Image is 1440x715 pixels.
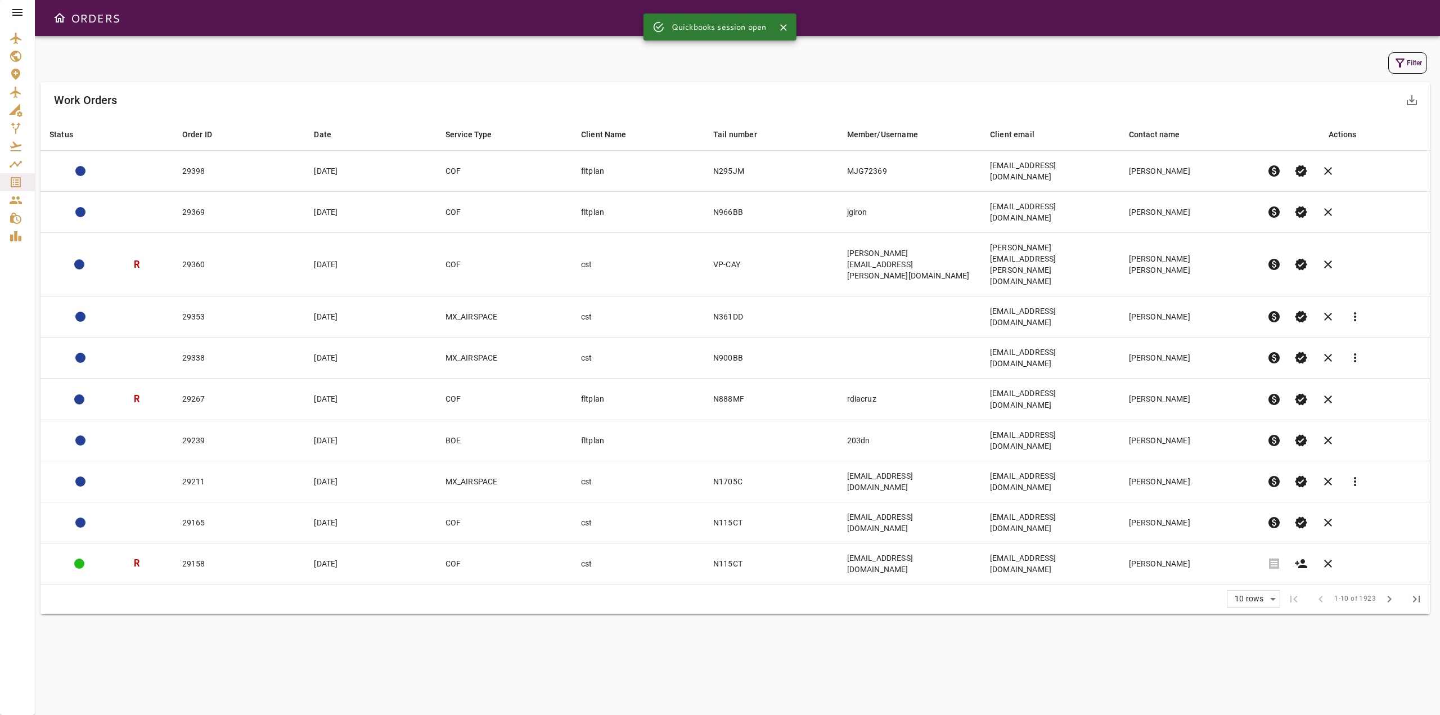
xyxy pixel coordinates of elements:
[75,476,85,487] div: ACTION REQUIRED
[1288,303,1315,330] button: Set Permit Ready
[1261,550,1288,577] span: Invoice order
[1261,468,1288,495] button: Pre-Invoice order
[1261,251,1288,278] button: Pre-Invoice order
[838,502,981,543] td: [EMAIL_ADDRESS][DOMAIN_NAME]
[436,296,572,338] td: MX_AIRSPACE
[1321,516,1335,529] span: clear
[436,151,572,192] td: COF
[75,207,85,217] div: ADMIN
[74,394,84,404] div: ADMIN
[75,312,85,322] div: ACTION REQUIRED
[1288,344,1315,371] button: Set Permit Ready
[445,128,492,141] div: Service Type
[1120,151,1258,192] td: [PERSON_NAME]
[1267,205,1281,219] span: paid
[981,379,1120,420] td: [EMAIL_ADDRESS][DOMAIN_NAME]
[838,192,981,233] td: jgiron
[173,233,305,296] td: 29360
[49,128,73,141] div: Status
[704,296,838,338] td: N361DD
[990,128,1049,141] span: Client email
[305,338,436,379] td: [DATE]
[981,338,1120,379] td: [EMAIL_ADDRESS][DOMAIN_NAME]
[1288,427,1315,454] button: Set Permit Ready
[704,192,838,233] td: N966BB
[981,192,1120,233] td: [EMAIL_ADDRESS][DOMAIN_NAME]
[981,543,1120,584] td: [EMAIL_ADDRESS][DOMAIN_NAME]
[1294,164,1308,178] span: verified
[305,151,436,192] td: [DATE]
[305,461,436,502] td: [DATE]
[1388,52,1427,74] button: Filter
[1405,93,1419,107] span: save_alt
[314,128,346,141] span: Date
[981,502,1120,543] td: [EMAIL_ADDRESS][DOMAIN_NAME]
[572,420,704,461] td: fltplan
[572,461,704,502] td: cst
[581,128,641,141] span: Client Name
[1321,351,1335,365] span: clear
[1321,258,1335,271] span: clear
[436,338,572,379] td: MX_AIRSPACE
[704,379,838,420] td: N888MF
[305,420,436,461] td: [DATE]
[1321,205,1335,219] span: clear
[581,128,627,141] div: Client Name
[173,502,305,543] td: 29165
[1294,351,1308,365] span: verified
[1315,509,1342,536] button: Cancel order
[1294,475,1308,488] span: verified
[49,128,88,141] span: Status
[704,461,838,502] td: N1705C
[305,379,436,420] td: [DATE]
[436,461,572,502] td: MX_AIRSPACE
[314,128,331,141] div: Date
[1288,251,1315,278] button: Set Permit Ready
[75,435,85,446] div: ACTION REQUIRED
[1267,164,1281,178] span: paid
[1120,502,1258,543] td: [PERSON_NAME]
[134,557,139,570] h3: R
[1261,199,1288,226] button: Pre-Invoice order
[838,233,981,296] td: [PERSON_NAME][EMAIL_ADDRESS][PERSON_NAME][DOMAIN_NAME]
[173,296,305,338] td: 29353
[1261,303,1288,330] button: Pre-Invoice order
[1348,351,1362,365] span: more_vert
[990,128,1034,141] div: Client email
[1321,434,1335,447] span: clear
[572,151,704,192] td: fltplan
[436,502,572,543] td: COF
[1321,393,1335,406] span: clear
[182,128,212,141] div: Order ID
[305,192,436,233] td: [DATE]
[1342,344,1369,371] button: Reports
[173,338,305,379] td: 29338
[173,379,305,420] td: 29267
[1398,87,1425,114] button: Export
[1267,475,1281,488] span: paid
[1342,468,1369,495] button: Reports
[1321,164,1335,178] span: clear
[48,7,71,29] button: Open drawer
[1348,475,1362,488] span: more_vert
[1288,468,1315,495] button: Set Permit Ready
[1227,591,1280,608] div: 10 rows
[713,128,772,141] span: Tail number
[1120,420,1258,461] td: [PERSON_NAME]
[54,91,118,109] h6: Work Orders
[847,128,933,141] span: Member/Username
[981,420,1120,461] td: [EMAIL_ADDRESS][DOMAIN_NAME]
[1294,205,1308,219] span: verified
[1261,427,1288,454] button: Pre-Invoice order
[1315,199,1342,226] button: Cancel order
[1267,516,1281,529] span: paid
[704,233,838,296] td: VP-CAY
[1267,393,1281,406] span: paid
[1315,344,1342,371] button: Cancel order
[1288,158,1315,185] button: Set Permit Ready
[1315,386,1342,413] button: Cancel order
[572,192,704,233] td: fltplan
[1261,509,1288,536] button: Pre-Invoice order
[75,166,85,176] div: ACTION REQUIRED
[1307,586,1334,613] span: Previous Page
